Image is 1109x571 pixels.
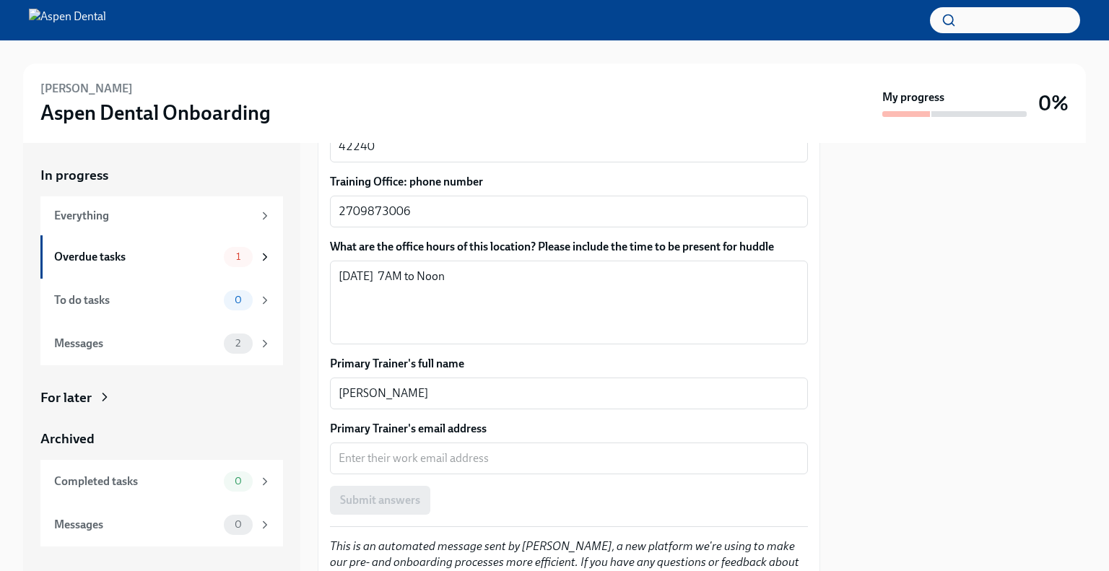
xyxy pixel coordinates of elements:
label: What are the office hours of this location? Please include the time to be present for huddle [330,239,808,255]
a: For later [40,388,283,407]
a: Completed tasks0 [40,460,283,503]
div: Completed tasks [54,474,218,489]
h3: Aspen Dental Onboarding [40,100,271,126]
span: 0 [226,519,251,530]
textarea: [PERSON_NAME] [339,385,799,402]
span: 2 [227,338,249,349]
a: Archived [40,430,283,448]
textarea: 42240 [339,138,799,155]
span: 1 [227,251,249,262]
textarea: [DATE] 7AM to Noon [339,268,799,337]
div: Messages [54,517,218,533]
div: Everything [54,208,253,224]
img: Aspen Dental [29,9,106,32]
label: Primary Trainer's email address [330,421,808,437]
h3: 0% [1038,90,1069,116]
a: Overdue tasks1 [40,235,283,279]
div: Messages [54,336,218,352]
div: To do tasks [54,292,218,308]
span: 0 [226,295,251,305]
a: Messages0 [40,503,283,546]
div: Overdue tasks [54,249,218,265]
a: To do tasks0 [40,279,283,322]
a: Messages2 [40,322,283,365]
span: 0 [226,476,251,487]
a: In progress [40,166,283,185]
textarea: 2709873006 [339,203,799,220]
h6: [PERSON_NAME] [40,81,133,97]
div: For later [40,388,92,407]
label: Training Office: phone number [330,174,808,190]
label: Primary Trainer's full name [330,356,808,372]
strong: My progress [882,90,944,105]
a: Everything [40,196,283,235]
